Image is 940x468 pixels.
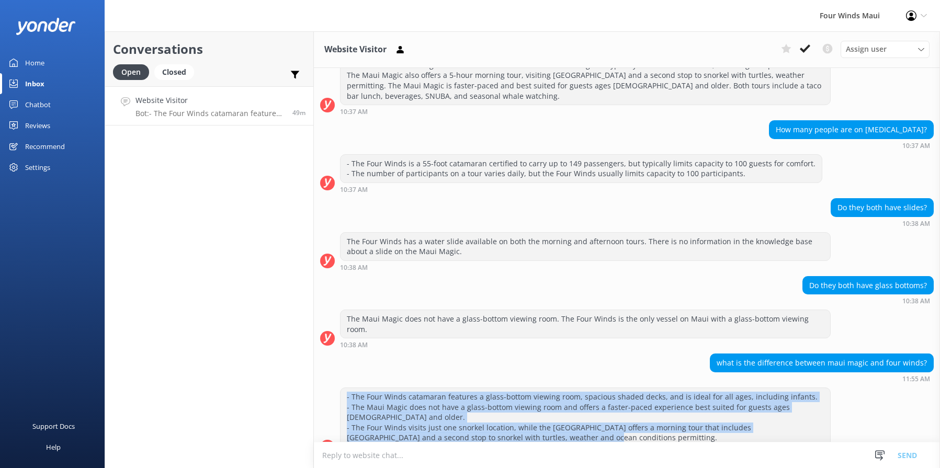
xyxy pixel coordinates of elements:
[341,388,830,447] div: - The Four Winds catamaran features a glass-bottom viewing room, spacious shaded decks, and is id...
[341,310,830,338] div: The Maui Magic does not have a glass-bottom viewing room. The Four Winds is the only vessel on Ma...
[25,136,65,157] div: Recommend
[902,143,930,149] strong: 10:37 AM
[340,265,368,271] strong: 10:38 AM
[902,376,930,382] strong: 11:55 AM
[292,108,305,117] span: Oct 02 2025 11:55am (UTC -10:00) Pacific/Honolulu
[769,121,933,139] div: How many people are on [MEDICAL_DATA]?
[341,155,822,182] div: - The Four Winds is a 55-foot catamaran certified to carry up to 149 passengers, but typically li...
[831,199,933,216] div: Do they both have slides?
[113,64,149,80] div: Open
[105,86,313,125] a: Website VisitorBot:- The Four Winds catamaran features a glass-bottom viewing room, spacious shad...
[710,354,933,372] div: what is the difference between maui magic and four winds?
[341,56,830,105] div: The Four Winds morning Snorkel Molokini Crater Tour is 5 hours long and typically visits Molokini...
[46,437,61,458] div: Help
[154,64,194,80] div: Closed
[831,220,934,227] div: Oct 02 2025 10:38am (UTC -10:00) Pacific/Honolulu
[25,94,51,115] div: Chatbot
[154,66,199,77] a: Closed
[841,41,930,58] div: Assign User
[340,186,822,193] div: Oct 02 2025 10:37am (UTC -10:00) Pacific/Honolulu
[324,43,387,56] h3: Website Visitor
[902,298,930,304] strong: 10:38 AM
[32,416,75,437] div: Support Docs
[803,277,933,294] div: Do they both have glass bottoms?
[846,43,887,55] span: Assign user
[25,52,44,73] div: Home
[769,142,934,149] div: Oct 02 2025 10:37am (UTC -10:00) Pacific/Honolulu
[710,375,934,382] div: Oct 02 2025 11:55am (UTC -10:00) Pacific/Honolulu
[340,341,831,348] div: Oct 02 2025 10:38am (UTC -10:00) Pacific/Honolulu
[802,297,934,304] div: Oct 02 2025 10:38am (UTC -10:00) Pacific/Honolulu
[902,221,930,227] strong: 10:38 AM
[340,342,368,348] strong: 10:38 AM
[25,115,50,136] div: Reviews
[25,157,50,178] div: Settings
[135,95,285,106] h4: Website Visitor
[340,264,831,271] div: Oct 02 2025 10:38am (UTC -10:00) Pacific/Honolulu
[340,109,368,115] strong: 10:37 AM
[16,18,76,35] img: yonder-white-logo.png
[113,66,154,77] a: Open
[113,39,305,59] h2: Conversations
[135,109,285,118] p: Bot: - The Four Winds catamaran features a glass-bottom viewing room, spacious shaded decks, and ...
[340,108,831,115] div: Oct 02 2025 10:37am (UTC -10:00) Pacific/Honolulu
[340,187,368,193] strong: 10:37 AM
[341,233,830,260] div: The Four Winds has a water slide available on both the morning and afternoon tours. There is no i...
[25,73,44,94] div: Inbox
